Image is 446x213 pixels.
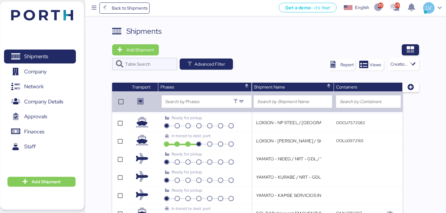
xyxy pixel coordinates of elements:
[254,84,285,90] span: Shipment Name
[7,177,76,187] button: Add Shipment
[358,59,384,70] button: Views
[112,4,147,12] span: Back to Shipments
[426,4,432,12] span: LV
[172,115,202,120] span: Ready for pickup
[340,98,397,105] input: Search by Containers
[172,151,202,157] span: Ready for pickup
[180,59,233,70] button: Advanced Filter
[336,84,357,90] span: Containers
[24,97,63,106] span: Company Details
[4,50,76,64] a: Shipments
[172,169,202,175] span: Ready for pickup
[24,82,44,91] span: Network
[340,61,354,68] div: Report
[328,59,355,70] button: Report
[195,60,225,68] span: Advanced Filter
[336,120,365,125] q-button: OOCU7572082
[172,206,211,211] span: In transit to dest. port
[172,188,202,193] span: Ready for pickup
[4,124,76,139] a: Finances
[99,2,150,14] a: Back to Shipments
[24,112,47,121] span: Approvals
[24,127,44,136] span: Finances
[369,61,381,68] span: Views
[32,178,61,185] span: Add Shipment
[172,133,211,138] span: In transit to dest. port
[125,58,173,70] input: Table Search
[132,84,151,90] span: Transport
[126,26,162,37] div: Shipments
[4,80,76,94] a: Network
[257,98,328,105] input: Search by Shipment Name
[4,64,76,79] a: Company
[24,142,36,151] span: Staff
[89,3,99,13] button: Menu
[336,138,364,143] q-button: OOLU0972165
[24,67,47,76] span: Company
[24,52,48,61] span: Shipments
[4,110,76,124] a: Approvals
[112,44,159,55] button: Add Shipment
[4,94,76,109] a: Company Details
[4,140,76,154] a: Staff
[126,46,154,54] span: Add Shipment
[355,4,369,11] div: English
[160,84,174,90] span: Phases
